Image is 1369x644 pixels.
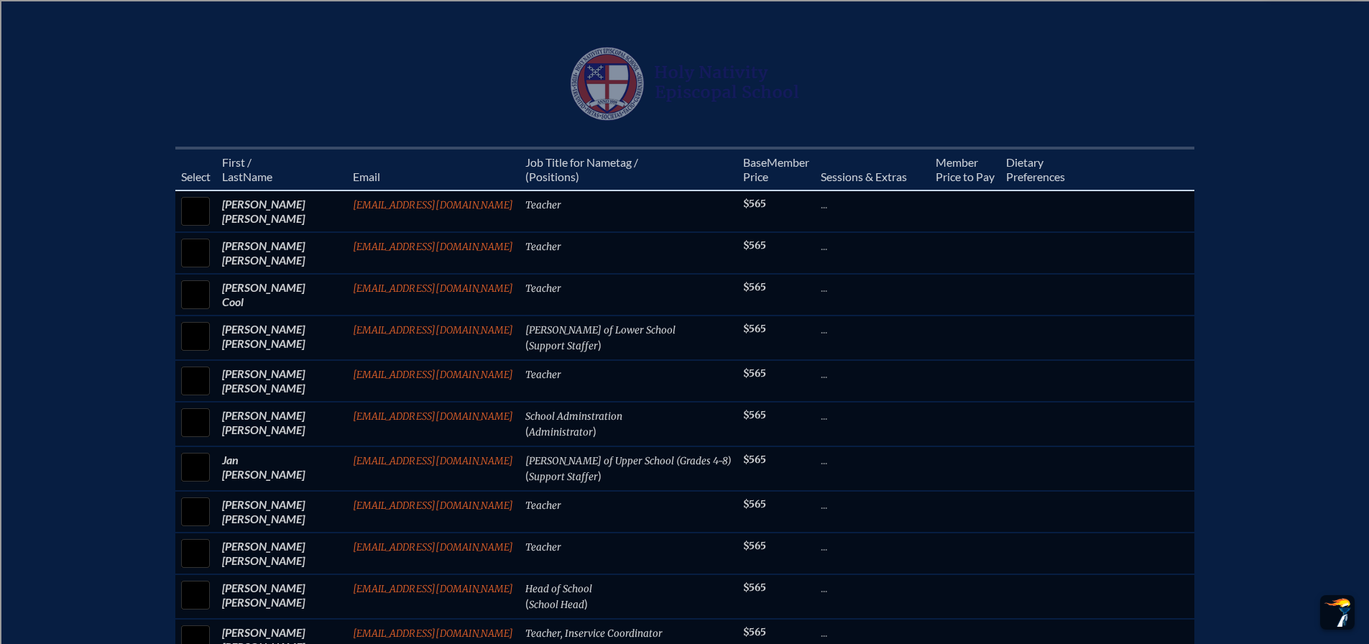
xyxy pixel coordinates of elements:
[1323,598,1352,627] img: To the top
[6,60,1363,73] div: Move To ...
[6,98,1363,111] div: Sign out
[737,148,815,190] th: Memb
[222,170,243,183] span: Last
[181,170,211,183] span: Select
[6,73,1363,86] div: Delete
[6,19,133,34] input: Search outlines
[6,6,300,19] div: Home
[743,155,767,169] span: Base
[6,34,1363,47] div: Sort A > Z
[930,148,1000,190] th: Member Price to Pay
[222,155,252,169] span: First /
[6,47,1363,60] div: Sort New > Old
[6,86,1363,98] div: Options
[520,148,737,190] th: Job Title for Nametag / (Positions)
[815,148,930,190] th: Sessions & Extras
[1006,155,1065,183] span: ary Preferences
[743,170,768,183] span: Price
[799,155,809,169] span: er
[1000,148,1114,190] th: Diet
[1320,595,1355,630] button: Scroll Top
[216,148,347,190] th: Name
[347,148,520,190] th: Email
